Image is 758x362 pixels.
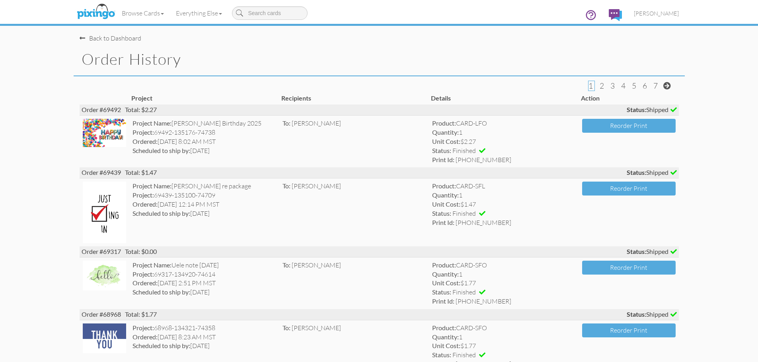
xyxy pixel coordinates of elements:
[432,279,576,288] div: $1.77
[125,310,157,318] span: Total: $1.77
[133,128,276,137] div: 69492-135176-74738
[432,351,451,358] strong: Status:
[432,137,460,145] strong: Unit Cost:
[627,105,677,114] span: Shipped
[133,128,154,136] strong: Project:
[116,3,170,23] a: Browse Cards
[80,34,141,43] div: Back to Dashboard
[432,261,576,270] div: CARD-SFO
[83,182,127,243] img: 135100-1-1756322001804-d1e165c0df34f39e-qa.jpg
[432,261,456,269] strong: Product:
[133,261,171,269] strong: Project Name:
[429,92,579,105] th: Details
[432,333,459,341] strong: Quantity:
[133,341,276,350] div: [DATE]
[432,200,576,209] div: $1.47
[610,81,615,91] span: 3
[232,6,308,20] input: Search cards
[133,191,154,199] strong: Project:
[452,147,476,155] span: Finished
[432,209,451,217] strong: Status:
[83,323,127,353] img: 134321-1-1754061774872-8916ab6668acc086-qa.jpg
[627,310,677,319] span: Shipped
[609,9,622,21] img: comments.svg
[627,168,646,176] strong: Status:
[634,10,679,17] span: [PERSON_NAME]
[279,92,429,105] th: Recipients
[133,200,158,208] strong: Ordered:
[133,270,154,278] strong: Project:
[579,92,679,105] th: Action
[133,279,276,288] div: [DATE] 2:51 PM MST
[432,147,451,154] strong: Status:
[80,26,679,43] nav-back: Dashboard
[582,119,676,133] button: Reorder Print
[432,182,456,190] strong: Product:
[133,288,276,297] div: [DATE]
[432,341,576,350] div: $1.77
[292,182,341,190] span: [PERSON_NAME]
[292,261,341,269] span: [PERSON_NAME]
[643,81,647,91] span: 6
[125,106,157,113] span: Total: $2.27
[292,324,341,332] span: [PERSON_NAME]
[432,219,454,226] strong: Print Id:
[133,147,190,154] strong: Scheduled to ship by:
[283,182,290,190] span: To:
[432,156,454,163] strong: Print Id:
[133,137,276,146] div: [DATE] 8:02 AM MST
[627,248,646,255] strong: Status:
[129,92,279,105] th: Project
[582,261,676,275] button: Reorder Print
[133,333,158,341] strong: Ordered:
[80,246,679,257] div: Order #69317
[75,2,117,22] img: pixingo logo
[627,168,677,177] span: Shipped
[80,105,679,115] div: Order #69492
[432,270,576,279] div: 1
[432,288,451,296] strong: Status:
[432,270,459,278] strong: Quantity:
[582,323,676,337] button: Reorder Print
[133,209,276,218] div: [DATE]
[133,323,276,333] div: 68968-134321-74358
[627,310,646,318] strong: Status:
[133,288,190,296] strong: Scheduled to ship by:
[133,200,276,209] div: [DATE] 12:14 PM MST
[627,247,677,256] span: Shipped
[628,3,685,23] a: [PERSON_NAME]
[83,261,127,290] img: 134920-1-1755726657780-7bceb9755e16ee74-qa.jpg
[133,324,154,331] strong: Project:
[452,288,476,296] span: Finished
[125,248,157,255] span: Total: $0.00
[432,200,460,208] strong: Unit Cost:
[432,182,576,191] div: CARD-SFL
[452,351,476,359] span: Finished
[432,137,576,146] div: $2.27
[653,81,658,91] span: 7
[432,324,456,331] strong: Product:
[283,261,290,269] span: To:
[133,279,158,287] strong: Ordered:
[432,297,454,305] strong: Print Id:
[432,128,459,136] strong: Quantity:
[133,182,276,191] div: [PERSON_NAME] re package
[80,309,679,320] div: Order #68968
[432,342,460,349] strong: Unit Cost:
[292,119,341,127] span: [PERSON_NAME]
[170,3,228,23] a: Everything Else
[432,191,576,200] div: 1
[582,182,676,196] button: Reorder Print
[133,137,158,145] strong: Ordered:
[627,106,646,113] strong: Status:
[133,119,171,127] strong: Project Name:
[133,119,276,128] div: [PERSON_NAME] Birthday 2025
[621,81,625,91] span: 4
[133,342,190,349] strong: Scheduled to ship by:
[432,333,576,342] div: 1
[432,119,456,127] strong: Product:
[432,128,576,137] div: 1
[283,119,290,127] span: To:
[82,51,685,68] h1: Order History
[283,324,290,331] span: To:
